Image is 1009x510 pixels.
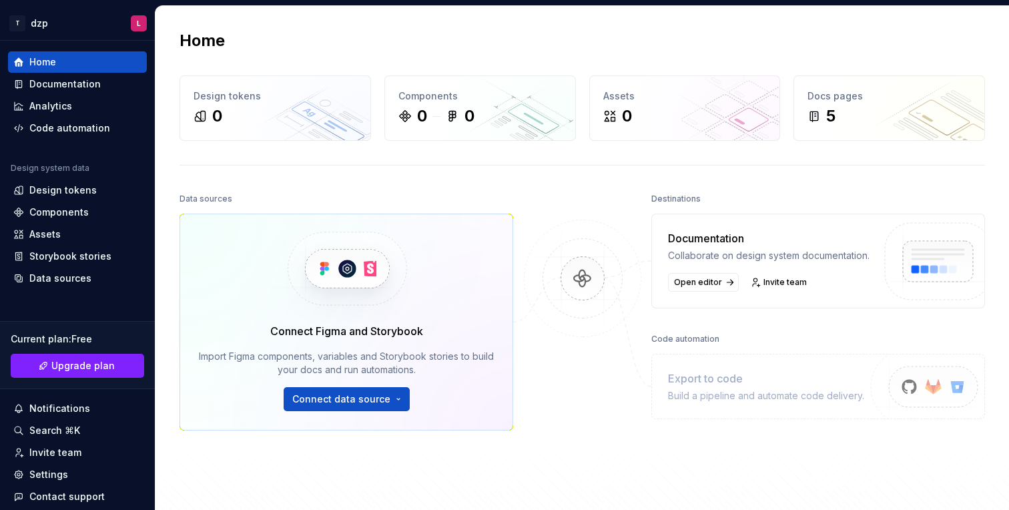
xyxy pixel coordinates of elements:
[651,190,701,208] div: Destinations
[8,442,147,463] a: Invite team
[180,190,232,208] div: Data sources
[29,228,61,241] div: Assets
[29,468,68,481] div: Settings
[11,163,89,174] div: Design system data
[29,121,110,135] div: Code automation
[29,77,101,91] div: Documentation
[3,9,152,37] button: TdzpL
[212,105,222,127] div: 0
[668,230,870,246] div: Documentation
[29,55,56,69] div: Home
[622,105,632,127] div: 0
[11,354,144,378] a: Upgrade plan
[763,277,807,288] span: Invite team
[29,99,72,113] div: Analytics
[29,250,111,263] div: Storybook stories
[29,424,80,437] div: Search ⌘K
[668,249,870,262] div: Collaborate on design system documentation.
[194,89,357,103] div: Design tokens
[384,75,576,141] a: Components00
[31,17,48,30] div: dzp
[417,105,427,127] div: 0
[9,15,25,31] div: T
[284,387,410,411] button: Connect data source
[464,105,474,127] div: 0
[8,486,147,507] button: Contact support
[398,89,562,103] div: Components
[8,117,147,139] a: Code automation
[8,246,147,267] a: Storybook stories
[29,184,97,197] div: Design tokens
[29,206,89,219] div: Components
[29,446,81,459] div: Invite team
[793,75,985,141] a: Docs pages5
[603,89,767,103] div: Assets
[668,370,864,387] div: Export to code
[8,398,147,419] button: Notifications
[137,18,141,29] div: L
[668,389,864,403] div: Build a pipeline and automate code delivery.
[668,273,739,292] a: Open editor
[674,277,722,288] span: Open editor
[8,73,147,95] a: Documentation
[180,30,225,51] h2: Home
[29,402,90,415] div: Notifications
[199,350,494,376] div: Import Figma components, variables and Storybook stories to build your docs and run automations.
[51,359,115,372] span: Upgrade plan
[11,332,144,346] div: Current plan : Free
[180,75,371,141] a: Design tokens0
[589,75,781,141] a: Assets0
[8,420,147,441] button: Search ⌘K
[8,180,147,201] a: Design tokens
[292,393,390,406] span: Connect data source
[807,89,971,103] div: Docs pages
[8,464,147,485] a: Settings
[826,105,835,127] div: 5
[29,272,91,285] div: Data sources
[651,330,719,348] div: Code automation
[270,323,423,339] div: Connect Figma and Storybook
[8,202,147,223] a: Components
[29,490,105,503] div: Contact support
[8,51,147,73] a: Home
[8,224,147,245] a: Assets
[8,95,147,117] a: Analytics
[8,268,147,289] a: Data sources
[747,273,813,292] a: Invite team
